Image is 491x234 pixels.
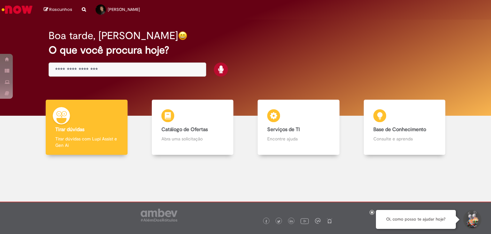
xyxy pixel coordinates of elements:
h2: O que você procura hoje? [49,45,443,56]
a: Base de Conhecimento Consulte e aprenda [352,100,458,155]
p: Encontre ajuda [267,136,330,142]
span: Rascunhos [49,6,72,13]
span: [PERSON_NAME] [108,7,140,12]
p: Tirar dúvidas com Lupi Assist e Gen Ai [55,136,118,148]
b: Serviços de TI [267,126,300,133]
b: Base de Conhecimento [373,126,426,133]
img: logo_footer_ambev_rotulo_gray.png [141,209,177,221]
div: Oi, como posso te ajudar hoje? [376,210,456,229]
p: Abra uma solicitação [161,136,224,142]
b: Catálogo de Ofertas [161,126,208,133]
img: ServiceNow [1,3,34,16]
h2: Boa tarde, [PERSON_NAME] [49,30,178,41]
img: logo_footer_linkedin.png [290,220,293,223]
a: Tirar dúvidas Tirar dúvidas com Lupi Assist e Gen Ai [34,100,140,155]
a: Catálogo de Ofertas Abra uma solicitação [140,100,246,155]
img: logo_footer_twitter.png [277,220,280,223]
a: Rascunhos [44,7,72,13]
img: logo_footer_workplace.png [315,218,321,224]
img: logo_footer_naosei.png [327,218,332,224]
p: Consulte e aprenda [373,136,436,142]
button: Iniciar Conversa de Suporte [462,210,481,229]
b: Tirar dúvidas [55,126,84,133]
a: Serviços de TI Encontre ajuda [245,100,352,155]
img: logo_footer_youtube.png [300,217,309,225]
img: happy-face.png [178,31,187,40]
img: logo_footer_facebook.png [265,220,268,223]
